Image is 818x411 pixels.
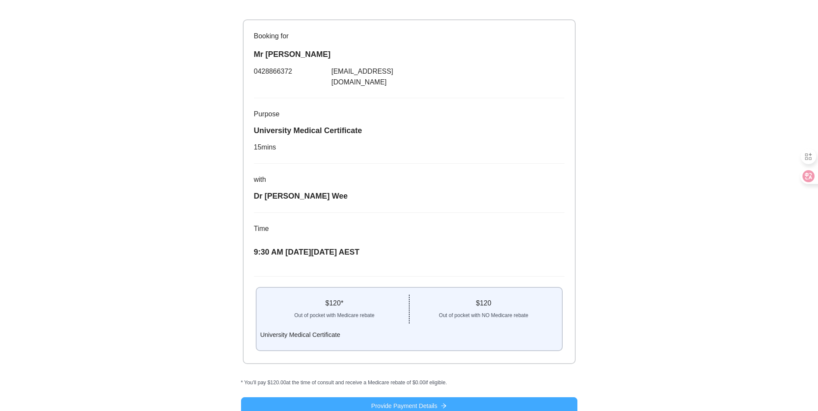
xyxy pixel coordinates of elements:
[441,403,447,410] span: arrow-right
[254,31,564,41] p: Booking for
[260,330,558,340] div: University Medical Certificate
[254,125,564,137] div: University Medical Certificate
[254,223,564,234] p: Time
[254,109,564,119] div: Purpose
[254,246,564,258] p: 9:30 AM [DATE][DATE] AEST
[332,66,409,87] div: [EMAIL_ADDRESS][DOMAIN_NAME]
[260,308,408,320] div: Out of pocket with Medicare rebate
[371,401,437,411] span: Provide Payment Details
[254,142,564,153] div: 15 mins
[254,66,332,87] div: 0428866372
[254,48,564,60] div: Mr [PERSON_NAME]
[410,308,558,320] div: Out of pocket with NO Medicare rebate
[254,174,564,185] div: with
[260,298,408,308] div: $ 120 *
[254,190,564,202] div: Dr [PERSON_NAME] Wee
[410,298,558,308] div: $ 120
[241,379,577,387] div: * You'll pay $ 120.00 at the time of consult and receive a Medicare rebate of $ 0.00 if eligible.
